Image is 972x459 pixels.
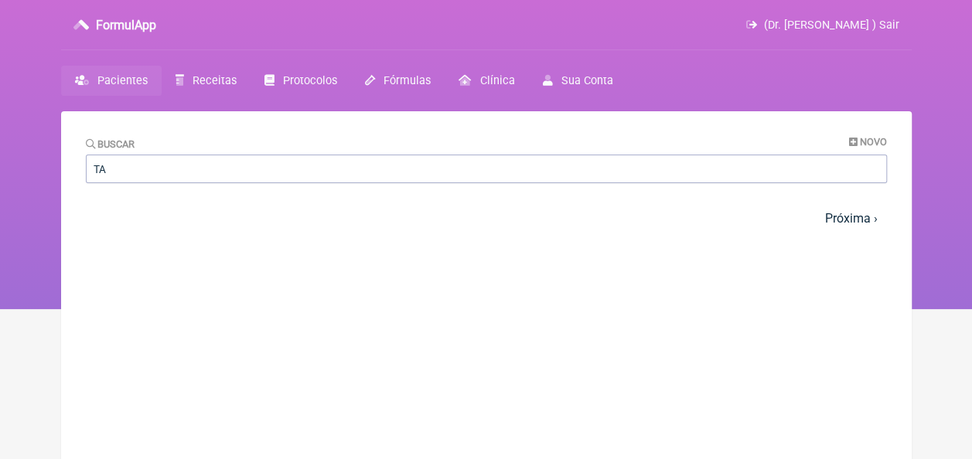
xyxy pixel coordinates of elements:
span: Fórmulas [384,74,431,87]
label: Buscar [86,138,135,150]
span: Receitas [193,74,237,87]
h3: FormulApp [96,18,156,32]
a: Novo [849,136,887,148]
input: Paciente [86,155,887,183]
a: (Dr. [PERSON_NAME] ) Sair [746,19,899,32]
span: Clínica [479,74,514,87]
a: Próxima › [825,211,878,226]
a: Fórmulas [351,66,445,96]
span: Novo [860,136,887,148]
a: Pacientes [61,66,162,96]
a: Sua Conta [528,66,626,96]
span: Pacientes [97,74,148,87]
nav: pager [86,202,887,235]
a: Receitas [162,66,251,96]
a: Protocolos [251,66,351,96]
span: (Dr. [PERSON_NAME] ) Sair [764,19,899,32]
span: Sua Conta [561,74,613,87]
span: Protocolos [283,74,337,87]
a: Clínica [445,66,528,96]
